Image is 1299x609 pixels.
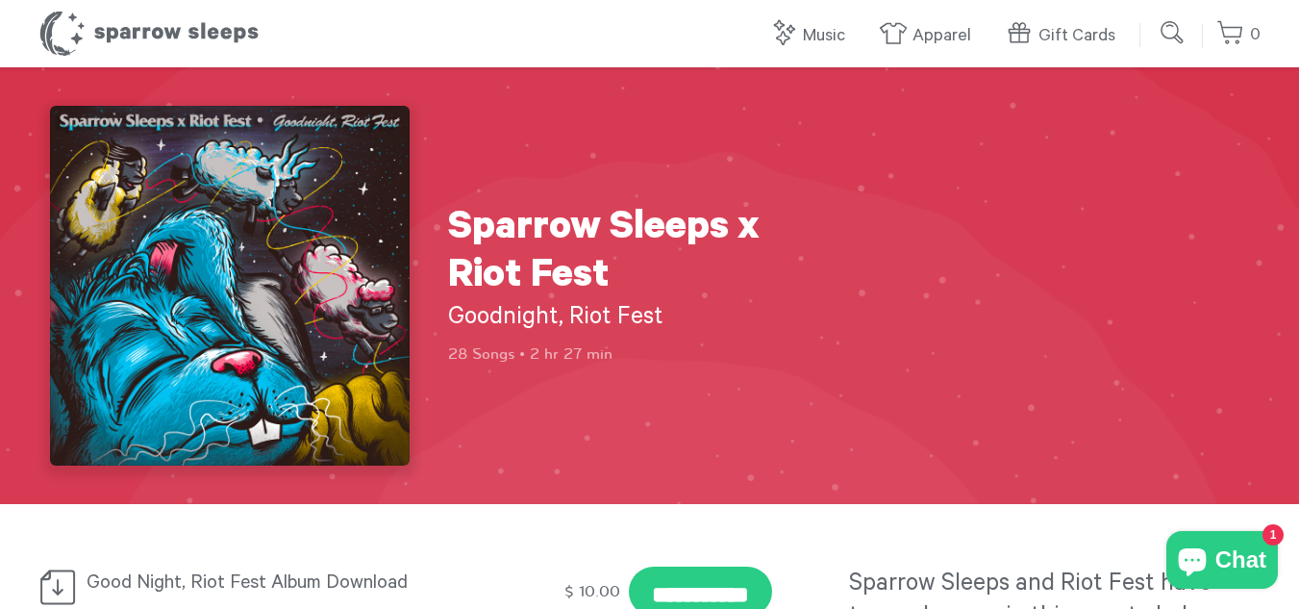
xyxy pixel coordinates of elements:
inbox-online-store-chat: Shopify online store chat [1161,531,1284,594]
a: Music [769,15,855,57]
div: Good Night, Riot Fest Album Download [38,567,417,607]
h1: Sparrow Sleeps x Riot Fest [448,207,794,303]
h2: Goodnight, Riot Fest [448,303,794,336]
a: Apparel [879,15,981,57]
h1: Sparrow Sleeps [38,10,260,58]
a: Gift Cards [1005,15,1125,57]
p: 28 Songs • 2 hr 27 min [448,343,794,365]
input: Submit [1154,13,1192,52]
div: $ 10.00 [562,574,624,609]
a: 0 [1216,14,1261,56]
img: Goodnight, Riot Fest: The Official Riot Fest 2025 Lullaby Compilation [50,106,410,466]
